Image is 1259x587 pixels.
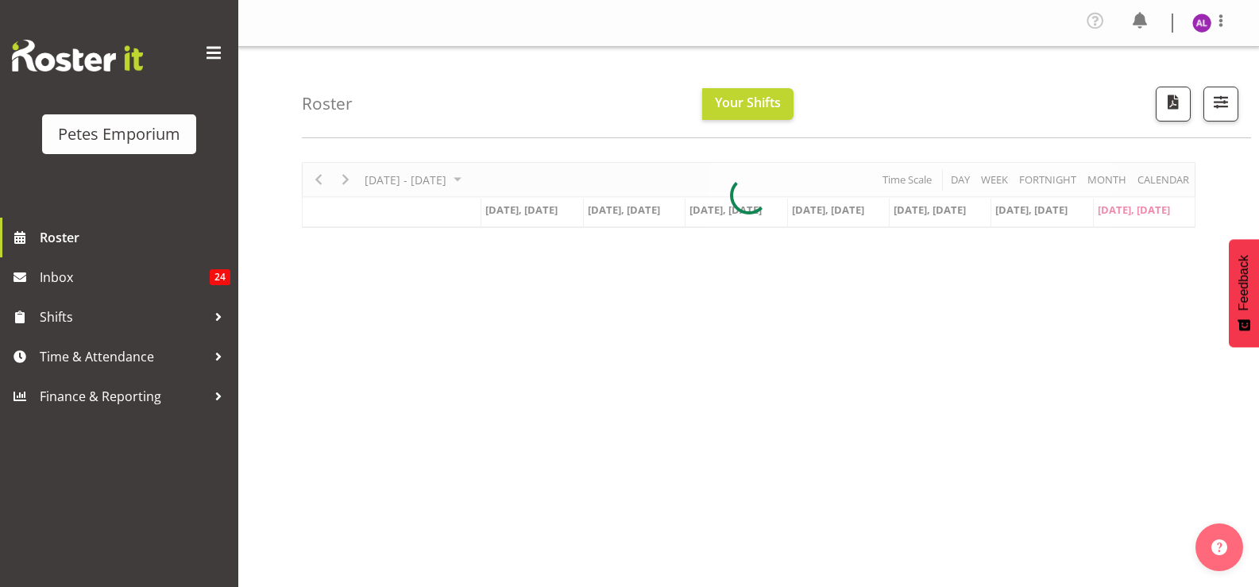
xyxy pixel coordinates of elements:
span: Shifts [40,305,207,329]
h4: Roster [302,95,353,113]
span: Time & Attendance [40,345,207,369]
button: Download a PDF of the roster according to the set date range. [1156,87,1191,122]
button: Filter Shifts [1203,87,1238,122]
span: Finance & Reporting [40,384,207,408]
button: Feedback - Show survey [1229,239,1259,347]
span: Roster [40,226,230,249]
span: 24 [210,269,230,285]
img: Rosterit website logo [12,40,143,71]
span: Feedback [1237,255,1251,311]
img: help-xxl-2.png [1211,539,1227,555]
button: Your Shifts [702,88,794,120]
span: Inbox [40,265,210,289]
div: Petes Emporium [58,122,180,146]
img: abigail-lane11345.jpg [1192,14,1211,33]
span: Your Shifts [715,94,781,111]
